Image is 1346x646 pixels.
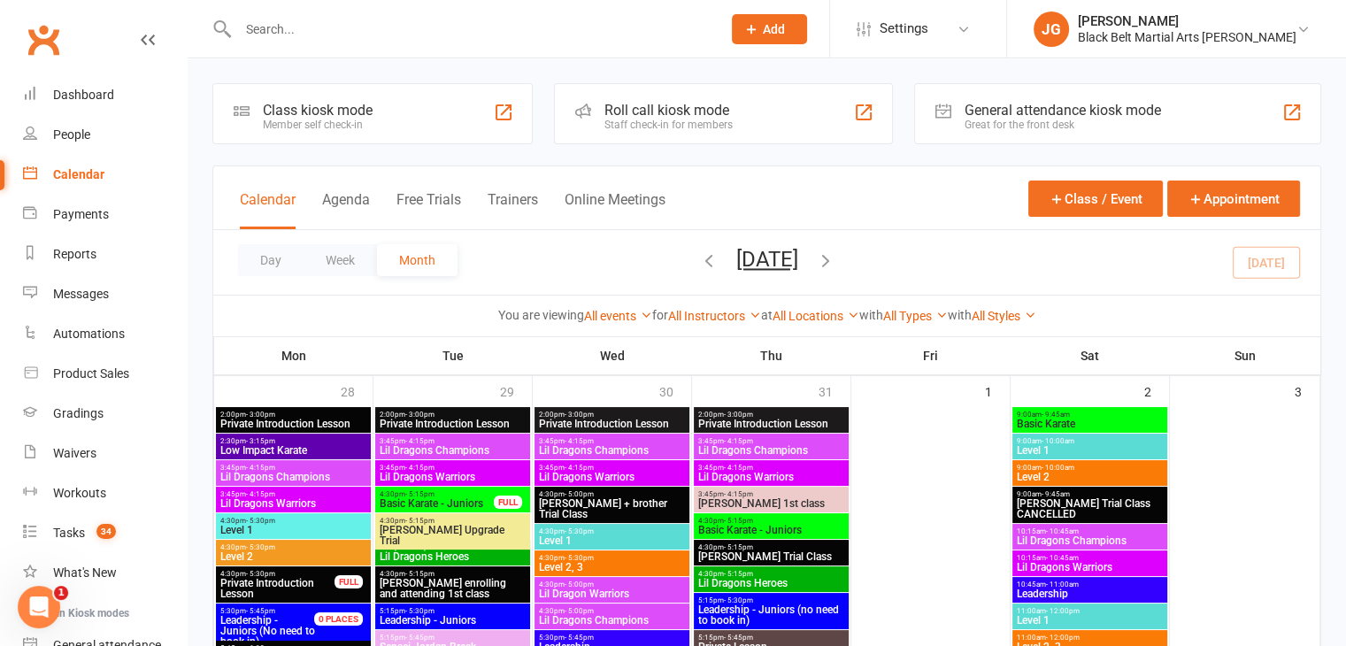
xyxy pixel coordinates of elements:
[1028,181,1163,217] button: Class / Event
[322,191,370,229] button: Agenda
[697,596,845,604] span: 5:15pm
[379,607,527,615] span: 5:15pm
[233,17,709,42] input: Search...
[565,464,594,472] span: - 4:15pm
[538,419,686,429] span: Private Introduction Lesson
[668,309,761,323] a: All Instructors
[335,575,363,588] div: FULL
[985,376,1010,405] div: 1
[379,445,527,456] span: Lil Dragons Champions
[732,14,807,44] button: Add
[724,490,753,498] span: - 4:15pm
[53,406,104,420] div: Gradings
[494,496,522,509] div: FULL
[405,490,435,498] span: - 5:15pm
[1016,464,1164,472] span: 9:00am
[21,18,65,62] a: Clubworx
[565,437,594,445] span: - 4:15pm
[263,119,373,131] div: Member self check-in
[246,464,275,472] span: - 4:15pm
[379,437,527,445] span: 3:45pm
[724,437,753,445] span: - 4:15pm
[23,434,187,473] a: Waivers
[54,586,68,600] span: 1
[246,411,275,419] span: - 3:00pm
[379,525,527,546] span: [PERSON_NAME] Upgrade Trial
[246,543,275,551] span: - 5:30pm
[23,195,187,235] a: Payments
[246,570,275,578] span: - 5:30pm
[263,102,373,119] div: Class kiosk mode
[565,554,594,562] span: - 5:30pm
[697,445,845,456] span: Lil Dragons Champions
[379,498,495,509] span: Basic Karate - Juniors
[1016,581,1164,588] span: 10:45am
[538,588,686,599] span: Lil Dragon Warriors
[23,553,187,593] a: What's New
[697,498,845,509] span: [PERSON_NAME] 1st class
[219,525,367,535] span: Level 1
[18,586,60,628] iframe: Intercom live chat
[1016,615,1164,626] span: Level 1
[379,517,527,525] span: 4:30pm
[500,376,532,405] div: 29
[1016,472,1164,482] span: Level 2
[246,437,275,445] span: - 3:15pm
[1042,490,1070,498] span: - 9:45am
[538,498,686,519] span: [PERSON_NAME] + brother Trial Class
[219,607,335,615] span: 5:30pm
[965,119,1161,131] div: Great for the front desk
[96,524,116,539] span: 34
[246,517,275,525] span: - 5:30pm
[538,615,686,626] span: Lil Dragons Champions
[219,445,367,456] span: Low Impact Karate
[565,191,665,229] button: Online Meetings
[763,22,785,36] span: Add
[538,464,686,472] span: 3:45pm
[697,604,845,626] span: Leadership - Juniors (no need to book in)
[219,570,335,578] span: 4:30pm
[538,634,686,642] span: 5:30pm
[1046,527,1079,535] span: - 10:45am
[565,490,594,498] span: - 5:00pm
[488,191,538,229] button: Trainers
[1046,634,1080,642] span: - 12:00pm
[724,464,753,472] span: - 4:15pm
[405,570,435,578] span: - 5:15pm
[379,464,527,472] span: 3:45pm
[736,247,798,272] button: [DATE]
[1016,554,1164,562] span: 10:15am
[584,309,652,323] a: All events
[23,115,187,155] a: People
[859,308,883,322] strong: with
[538,411,686,419] span: 2:00pm
[880,9,928,49] span: Settings
[379,419,527,429] span: Private Introduction Lesson
[1295,376,1319,405] div: 3
[396,191,461,229] button: Free Trials
[1016,562,1164,573] span: Lil Dragons Warriors
[1016,634,1164,642] span: 11:00am
[1016,445,1164,456] span: Level 1
[761,308,773,322] strong: at
[373,337,533,374] th: Tue
[53,247,96,261] div: Reports
[23,155,187,195] a: Calendar
[1016,498,1164,519] span: [PERSON_NAME] Trial Class CANCELLED
[498,308,584,322] strong: You are viewing
[773,309,859,323] a: All Locations
[246,607,275,615] span: - 5:45pm
[659,376,691,405] div: 30
[1042,411,1070,419] span: - 9:45am
[1016,437,1164,445] span: 9:00am
[23,394,187,434] a: Gradings
[246,490,275,498] span: - 4:15pm
[1042,464,1074,472] span: - 10:00am
[697,578,845,588] span: Lil Dragons Heroes
[219,551,367,562] span: Level 2
[538,527,686,535] span: 4:30pm
[53,327,125,341] div: Automations
[724,596,753,604] span: - 5:30pm
[23,513,187,553] a: Tasks 34
[53,526,85,540] div: Tasks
